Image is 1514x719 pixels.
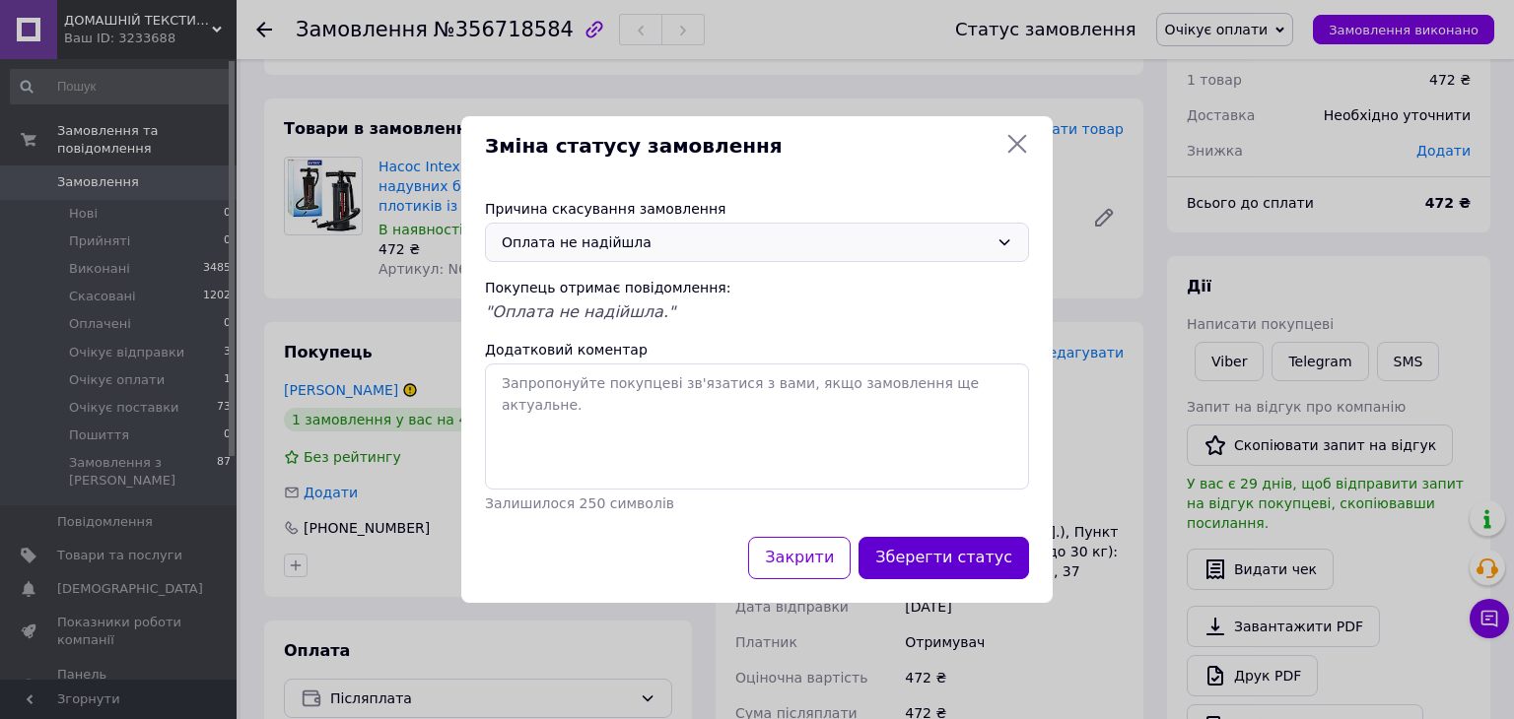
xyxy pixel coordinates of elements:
span: Зміна статусу замовлення [485,132,998,161]
button: Закрити [748,537,851,579]
button: Зберегти статус [859,537,1029,579]
span: Залишилося 250 символів [485,495,674,511]
div: Оплата не надійшла [502,231,989,253]
span: "Оплата не надійшла." [485,302,675,321]
label: Додатковий коментар [485,342,648,358]
div: Покупець отримає повідомлення: [485,278,1029,297]
div: Причина скасування замовлення [485,199,1029,219]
